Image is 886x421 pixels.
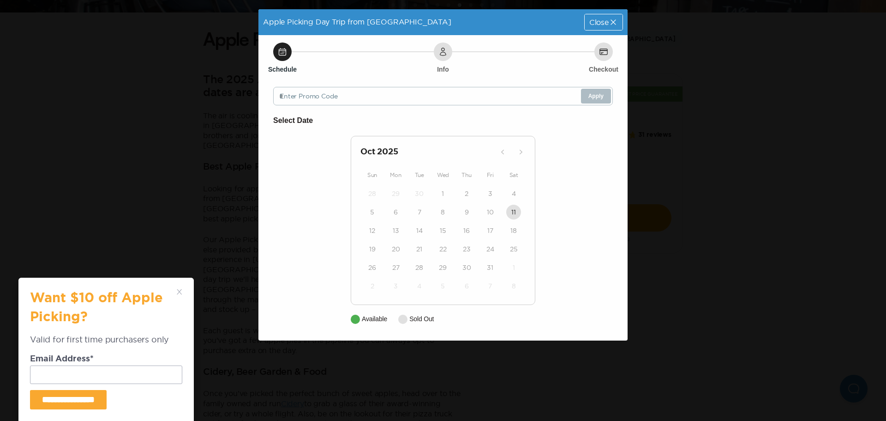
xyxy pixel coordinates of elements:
[459,242,474,256] button: 23
[392,263,400,272] time: 27
[459,186,474,201] button: 2
[459,223,474,238] button: 16
[512,189,516,198] time: 4
[439,263,447,272] time: 29
[407,170,431,181] div: Tue
[510,244,518,254] time: 25
[486,244,494,254] time: 24
[415,263,423,272] time: 28
[483,279,497,293] button: 7
[360,146,495,159] h2: Oct 2025
[409,314,434,324] p: Sold Out
[369,226,375,235] time: 12
[371,281,374,291] time: 2
[393,226,399,235] time: 13
[394,207,398,217] time: 6
[465,189,468,198] time: 2
[360,170,384,181] div: Sun
[431,170,455,181] div: Wed
[394,281,398,291] time: 3
[418,207,421,217] time: 7
[416,244,422,254] time: 21
[437,65,449,74] h6: Info
[513,263,515,272] time: 1
[415,189,424,198] time: 30
[417,281,421,291] time: 4
[384,170,407,181] div: Mon
[455,170,479,181] div: Thu
[30,289,173,334] h3: Want $10 off Apple Picking?
[365,223,380,238] button: 12
[502,170,526,181] div: Sat
[465,281,469,291] time: 6
[365,242,380,256] button: 19
[365,260,380,275] button: 26
[488,281,492,291] time: 7
[392,189,400,198] time: 29
[487,207,494,217] time: 10
[459,279,474,293] button: 6
[440,226,446,235] time: 15
[412,205,427,220] button: 7
[463,244,471,254] time: 23
[483,242,497,256] button: 24
[506,279,521,293] button: 8
[412,186,427,201] button: 30
[462,263,471,272] time: 30
[389,260,403,275] button: 27
[436,186,450,201] button: 1
[506,260,521,275] button: 1
[459,260,474,275] button: 30
[412,279,427,293] button: 4
[510,226,517,235] time: 18
[483,223,497,238] button: 17
[365,279,380,293] button: 2
[368,189,376,198] time: 28
[487,226,493,235] time: 17
[465,207,469,217] time: 9
[389,205,403,220] button: 6
[436,260,450,275] button: 29
[459,205,474,220] button: 9
[506,223,521,238] button: 18
[506,242,521,256] button: 25
[589,65,618,74] h6: Checkout
[506,186,521,201] button: 4
[368,263,376,272] time: 26
[30,334,182,354] div: Valid for first time purchasers only
[369,244,376,254] time: 19
[389,242,403,256] button: 20
[442,189,444,198] time: 1
[483,205,497,220] button: 10
[90,355,94,363] span: Required
[479,170,502,181] div: Fri
[268,65,297,74] h6: Schedule
[392,244,400,254] time: 20
[30,355,182,366] dt: Email Address
[436,279,450,293] button: 5
[436,242,450,256] button: 22
[389,279,403,293] button: 3
[412,242,427,256] button: 21
[511,207,516,217] time: 11
[416,226,423,235] time: 14
[439,244,447,254] time: 22
[483,186,497,201] button: 3
[263,18,451,26] span: Apple Picking Day Trip from [GEOGRAPHIC_DATA]
[441,207,445,217] time: 8
[512,281,516,291] time: 8
[488,189,492,198] time: 3
[463,226,470,235] time: 16
[389,186,403,201] button: 29
[365,205,380,220] button: 5
[483,260,497,275] button: 31
[589,18,609,26] span: Close
[506,205,521,220] button: 11
[273,115,613,127] h6: Select Date
[365,186,380,201] button: 28
[412,260,427,275] button: 28
[362,314,387,324] p: Available
[487,263,493,272] time: 31
[436,205,450,220] button: 8
[441,281,445,291] time: 5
